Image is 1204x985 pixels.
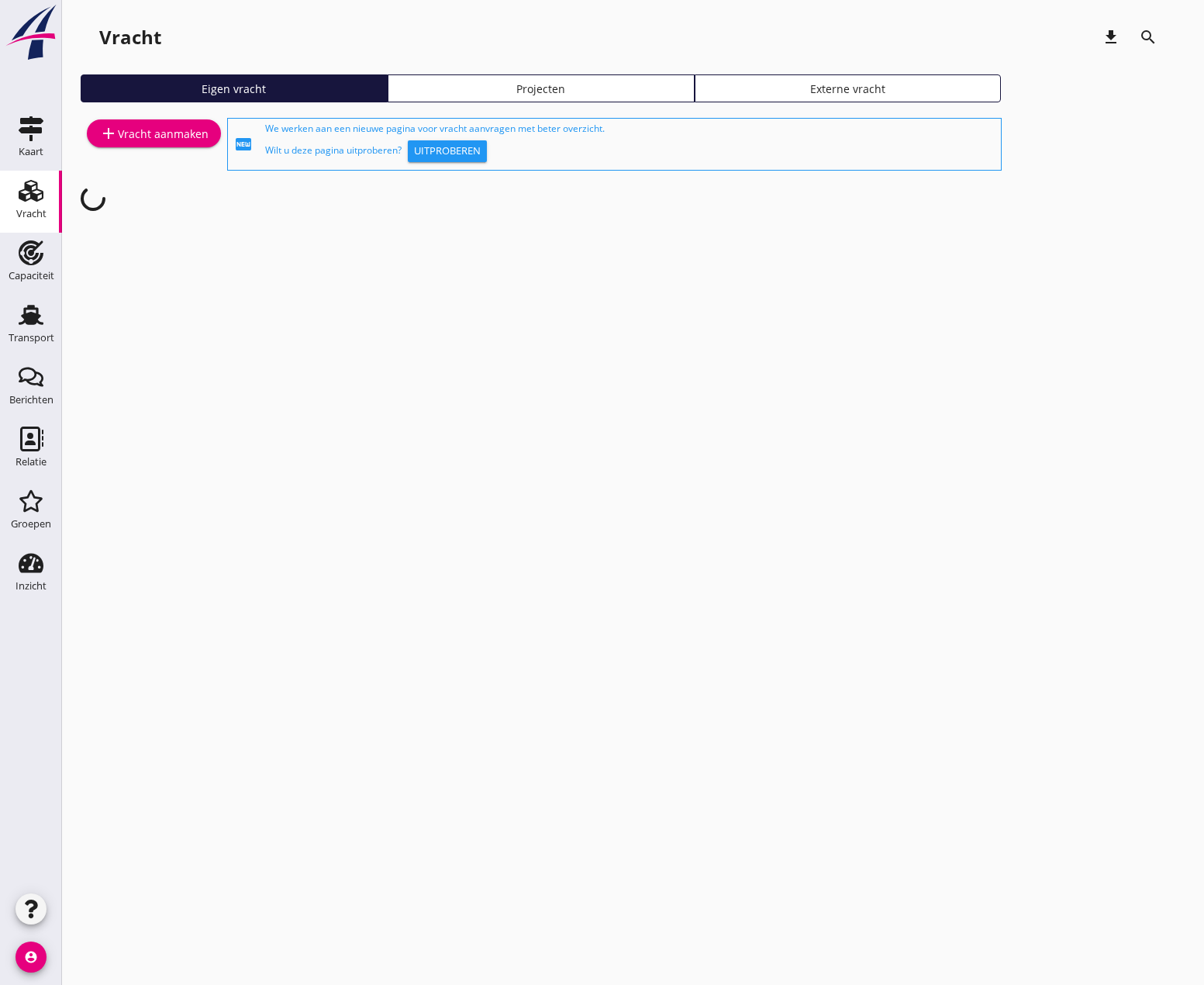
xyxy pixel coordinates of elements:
[81,74,388,102] a: Eigen vracht
[19,147,43,157] div: Kaart
[16,581,47,591] div: Inzicht
[16,209,47,219] div: Vracht
[99,25,161,50] div: Vracht
[388,74,695,102] a: Projecten
[395,81,688,97] div: Projecten
[408,140,487,162] button: Uitproberen
[16,457,47,467] div: Relatie
[3,4,59,61] img: logo-small.a267ee39.svg
[1139,28,1157,47] i: search
[88,81,381,97] div: Eigen vracht
[1102,28,1120,47] i: download
[695,74,1002,102] a: Externe vracht
[265,122,995,167] div: We werken aan een nieuwe pagina voor vracht aanvragen met beter overzicht. Wilt u deze pagina uit...
[11,519,51,529] div: Groepen
[702,81,995,97] div: Externe vracht
[9,271,54,281] div: Capaciteit
[9,333,54,343] div: Transport
[234,135,253,154] i: fiber_new
[414,143,481,159] div: Uitproberen
[87,119,221,147] a: Vracht aanmaken
[9,395,53,405] div: Berichten
[16,942,47,973] i: account_circle
[99,124,209,143] div: Vracht aanmaken
[99,124,118,143] i: add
